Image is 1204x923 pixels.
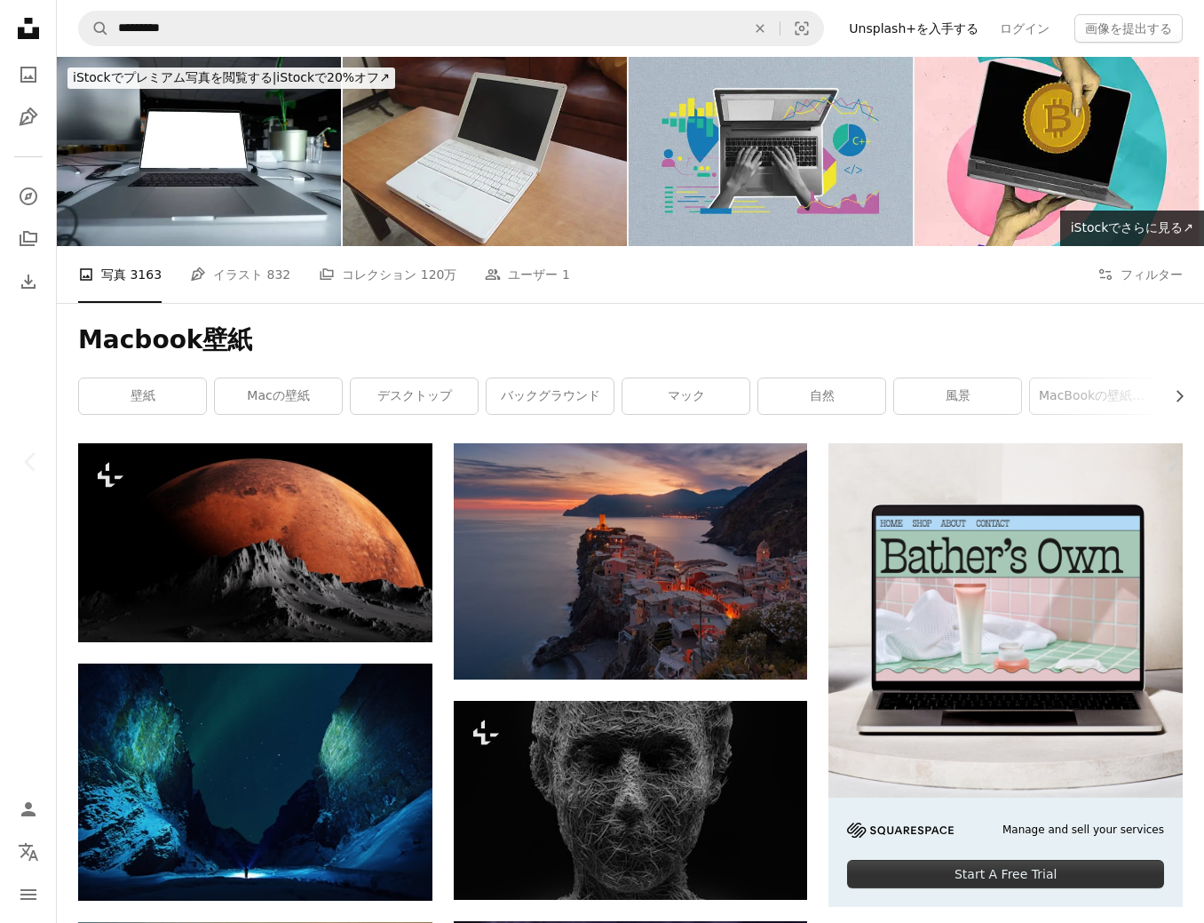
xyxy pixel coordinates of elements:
[1060,211,1204,246] a: iStockでさらに見る↗
[487,378,614,414] a: バックグラウンド
[780,12,823,45] button: ビジュアル検索
[828,443,1183,798] img: file-1707883121023-8e3502977149image
[11,834,46,870] button: 言語
[1097,246,1183,303] button: フィルター
[758,378,885,414] a: 自然
[847,860,1164,888] div: Start A Free Trial
[485,246,569,303] a: ユーザー 1
[78,774,432,790] a: northern lights
[11,221,46,257] a: コレクション
[1030,378,1157,414] a: MacBookの壁紙の美的
[629,57,913,246] img: 手のタイプMacBookキーボードの画面インターフェイス設定統計チャートグラフの合成写真コラージュは、塗装された背景に分離
[894,378,1021,414] a: 風景
[622,378,749,414] a: マック
[267,265,291,284] span: 832
[847,823,954,838] img: file-1705255347840-230a6ab5bca9image
[421,265,457,284] span: 120万
[79,378,206,414] a: 壁紙
[562,265,570,284] span: 1
[828,443,1183,906] a: Manage and sell your servicesStart A Free Trial
[11,877,46,912] button: メニュー
[989,14,1060,43] a: ログイン
[78,324,1183,356] h1: Macbook壁紙
[78,664,432,900] img: northern lights
[79,12,109,45] button: Unsplashで検索する
[1142,377,1204,547] a: 次へ
[11,264,46,299] a: ダウンロード履歴
[11,792,46,827] a: ログイン / 登録する
[915,57,1199,246] img: 人々の手の縦の写真のコラージュは、塗装された背景に分離されたMacBookデバイスビットコインコイン収益フリーランスマイナーブロックチェーンを保持します
[454,553,808,569] a: オレンジ色の夕暮れ時の山の崖の上の村の空中写真
[11,99,46,135] a: イラスト
[57,57,341,246] img: オフィスでのMacBookのモックアップ
[73,70,276,84] span: iStockでプレミアム写真を閲覧する |
[838,14,989,43] a: Unsplash+を入手する
[1074,14,1183,43] button: 画像を提出する
[11,179,46,214] a: 探す
[11,57,46,92] a: 写真
[215,378,342,414] a: Macの壁紙
[78,443,432,642] img: 山の頂上に昇る赤い月
[1071,220,1193,235] span: iStockでさらに見る ↗
[741,12,780,45] button: 全てクリア
[1002,823,1164,838] span: Manage and sell your services
[57,57,406,99] a: iStockでプレミアム写真を閲覧する|iStockで20%オフ↗
[454,701,808,900] img: 男性の顔の白黒写真
[78,535,432,551] a: 山の頂上に昇る赤い月
[351,378,478,414] a: デスクトップ
[454,443,808,680] img: オレンジ色の夕暮れ時の山の崖の上の村の空中写真
[78,11,824,46] form: サイト内でビジュアルを探す
[73,70,390,84] span: iStockで20%オフ ↗
[190,246,290,303] a: イラスト 832
[454,792,808,808] a: 男性の顔の白黒写真
[343,57,627,246] img: 黒い画面が分離され、背景がぼやけた古い白いMacBook
[319,246,456,303] a: コレクション 120万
